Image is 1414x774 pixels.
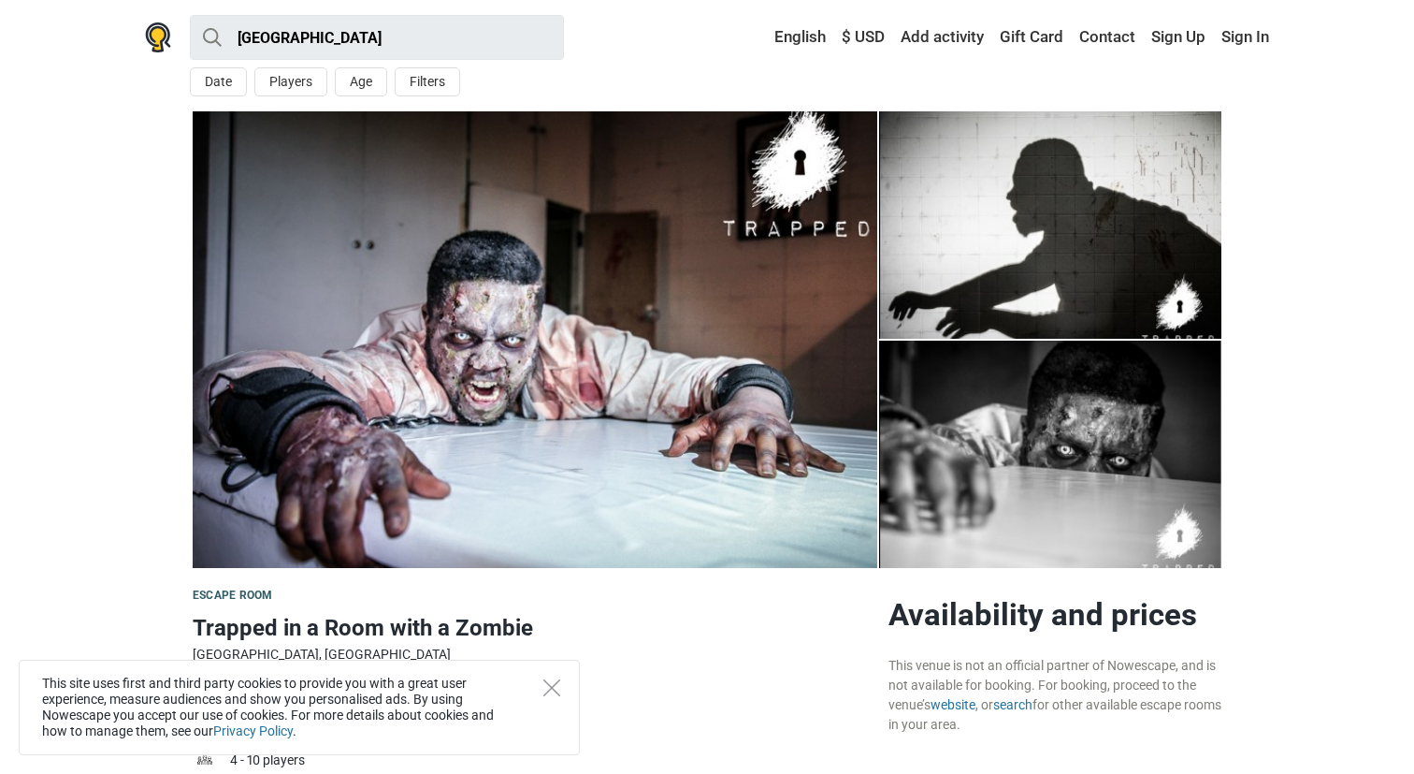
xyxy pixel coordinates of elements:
img: Nowescape logo [145,22,171,52]
a: Contact [1075,21,1140,54]
div: This site uses first and third party cookies to provide you with a great user experience, measure... [19,660,580,755]
a: $ USD [837,21,889,54]
a: Add activity [896,21,988,54]
input: try “London” [190,15,564,60]
a: Trapped in a Room with a Zombie photo 3 [879,111,1221,339]
a: Trapped in a Room with a Zombie photo 4 [879,341,1221,568]
div: This venue is not an official partner of Nowescape, and is not available for booking. For booking... [888,656,1221,735]
h2: Availability and prices [888,596,1221,634]
span: Escape room [193,589,272,602]
a: search [993,697,1032,712]
img: Trapped in a Room with a Zombie photo 5 [879,341,1221,568]
div: [GEOGRAPHIC_DATA], [GEOGRAPHIC_DATA] [193,645,873,664]
button: Filters [395,67,460,96]
a: Privacy Policy [213,723,293,738]
a: Gift Card [995,21,1068,54]
button: Date [190,67,247,96]
img: Trapped in a Room with a Zombie photo 9 [193,111,877,568]
a: Sign In [1217,21,1269,54]
a: Trapped in a Room with a Zombie photo 8 [193,111,877,568]
a: Sign Up [1147,21,1210,54]
h1: Trapped in a Room with a Zombie [193,611,873,645]
a: website [931,697,975,712]
a: English [757,21,830,54]
button: Close [543,679,560,696]
img: Trapped in a Room with a Zombie photo 4 [879,111,1221,339]
button: Age [335,67,387,96]
button: Players [254,67,327,96]
img: English [761,31,774,44]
